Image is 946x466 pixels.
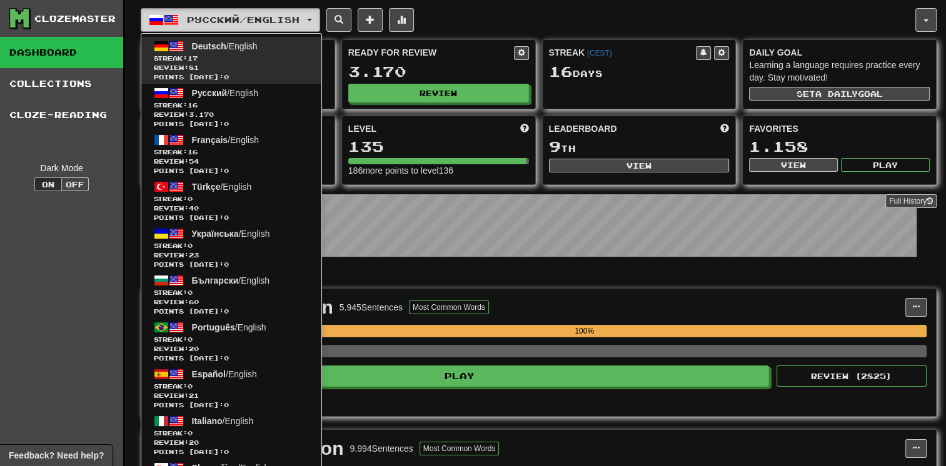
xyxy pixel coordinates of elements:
[141,84,321,131] a: Русский/EnglishStreak:16 Review:3.170Points [DATE]:0
[340,301,403,314] div: 5.945 Sentences
[154,119,309,129] span: Points [DATE]: 0
[141,269,937,282] p: In Progress
[549,64,730,80] div: Day s
[151,365,769,387] button: Play
[242,325,927,337] div: 100%
[141,224,321,271] a: Українська/EnglishStreak:0 Review:23Points [DATE]:0
[154,101,309,110] span: Streak:
[154,382,309,391] span: Streak:
[188,148,198,156] span: 16
[192,229,239,239] span: Українська
[154,213,309,222] span: Points [DATE]: 0
[141,177,321,224] a: Türkçe/EnglishStreak:0 Review:40Points [DATE]:0
[141,412,321,459] a: Italiano/EnglishStreak:0 Review:20Points [DATE]:0
[154,344,309,354] span: Review: 20
[154,204,309,213] span: Review: 40
[141,271,321,318] a: Български/EnglishStreak:0 Review:60Points [DATE]:0
[154,194,309,204] span: Streak:
[192,88,258,98] span: / English
[549,159,730,172] button: View
[188,335,193,343] span: 0
[749,158,838,172] button: View
[141,37,321,84] a: Deutsch/EnglishStreak:17 Review:81Points [DATE]:0
[749,139,930,154] div: 1.158
[350,442,413,455] div: 9.994 Sentences
[815,89,858,98] span: a daily
[188,195,193,202] span: 0
[154,288,309,297] span: Streak:
[749,46,930,59] div: Daily Goal
[141,131,321,177] a: Français/EnglishStreak:16 Review:54Points [DATE]:0
[587,49,612,57] a: (CEST)
[9,162,114,174] div: Dark Mode
[749,87,930,101] button: Seta dailygoal
[549,46,697,59] div: Streak
[389,8,414,32] button: More stats
[188,242,193,249] span: 0
[192,275,270,285] span: / English
[348,164,529,177] div: 186 more points to level 136
[348,122,376,135] span: Level
[409,300,489,314] button: Most Common Words
[154,54,309,63] span: Streak:
[348,84,529,102] button: Review
[192,229,270,239] span: / English
[154,447,309,457] span: Points [DATE]: 0
[192,182,252,192] span: / English
[192,41,258,51] span: / English
[192,135,259,145] span: / English
[154,429,309,438] span: Streak:
[192,275,239,285] span: Български
[154,110,309,119] span: Review: 3.170
[34,12,116,25] div: Clozemaster
[141,8,320,32] button: Русский/English
[61,177,89,191] button: Off
[192,369,257,379] span: / English
[192,135,228,145] span: Français
[141,365,321,412] a: Español/EnglishStreak:0 Review:21Points [DATE]:0
[154,72,309,82] span: Points [DATE]: 0
[720,122,729,135] span: This week in points, UTC
[549,122,617,135] span: Leaderboard
[192,322,235,332] span: Português
[141,318,321,365] a: Português/EnglishStreak:0 Review:20Points [DATE]:0
[549,137,561,155] span: 9
[188,101,198,109] span: 16
[154,438,309,447] span: Review: 20
[192,416,254,426] span: / English
[192,88,228,98] span: Русский
[192,41,226,51] span: Deutsch
[188,54,198,62] span: 17
[154,166,309,176] span: Points [DATE]: 0
[348,64,529,79] div: 3.170
[154,335,309,344] span: Streak:
[154,391,309,400] span: Review: 21
[192,416,223,426] span: Italiano
[841,158,930,172] button: Play
[154,260,309,269] span: Points [DATE]: 0
[154,250,309,260] span: Review: 23
[348,139,529,154] div: 135
[192,369,226,379] span: Español
[154,297,309,307] span: Review: 60
[9,449,104,462] span: Open feedback widget
[188,289,193,296] span: 0
[777,365,927,387] button: Review (2825)
[192,322,266,332] span: / English
[549,62,573,80] span: 16
[749,59,930,84] div: Learning a language requires practice every day. Stay motivated!
[154,147,309,157] span: Streak:
[34,177,62,191] button: On
[885,194,937,208] a: Full History
[154,307,309,316] span: Points [DATE]: 0
[549,139,730,155] div: th
[154,63,309,72] span: Review: 81
[154,400,309,410] span: Points [DATE]: 0
[192,182,221,192] span: Türkçe
[154,354,309,363] span: Points [DATE]: 0
[420,442,500,455] button: Most Common Words
[348,46,514,59] div: Ready for Review
[358,8,383,32] button: Add sentence to collection
[520,122,529,135] span: Score more points to level up
[326,8,351,32] button: Search sentences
